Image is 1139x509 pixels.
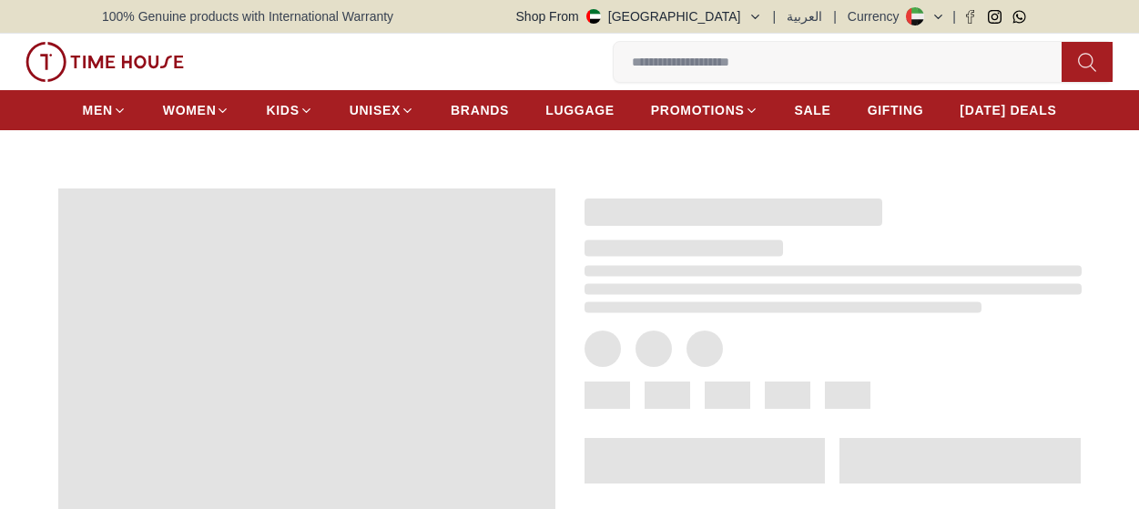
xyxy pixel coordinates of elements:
[988,10,1002,24] a: Instagram
[25,42,184,82] img: ...
[102,7,393,25] span: 100% Genuine products with International Warranty
[960,101,1056,119] span: [DATE] DEALS
[350,94,414,127] a: UNISEX
[868,94,924,127] a: GIFTING
[545,101,615,119] span: LUGGAGE
[451,94,509,127] a: BRANDS
[163,101,217,119] span: WOMEN
[1012,10,1026,24] a: Whatsapp
[586,9,601,24] img: United Arab Emirates
[516,7,762,25] button: Shop From[GEOGRAPHIC_DATA]
[795,101,831,119] span: SALE
[787,7,822,25] button: العربية
[451,101,509,119] span: BRANDS
[651,94,758,127] a: PROMOTIONS
[848,7,907,25] div: Currency
[350,101,401,119] span: UNISEX
[83,101,113,119] span: MEN
[963,10,977,24] a: Facebook
[651,101,745,119] span: PROMOTIONS
[868,101,924,119] span: GIFTING
[773,7,777,25] span: |
[960,94,1056,127] a: [DATE] DEALS
[163,94,230,127] a: WOMEN
[545,94,615,127] a: LUGGAGE
[266,101,299,119] span: KIDS
[952,7,956,25] span: |
[795,94,831,127] a: SALE
[83,94,127,127] a: MEN
[266,94,312,127] a: KIDS
[833,7,837,25] span: |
